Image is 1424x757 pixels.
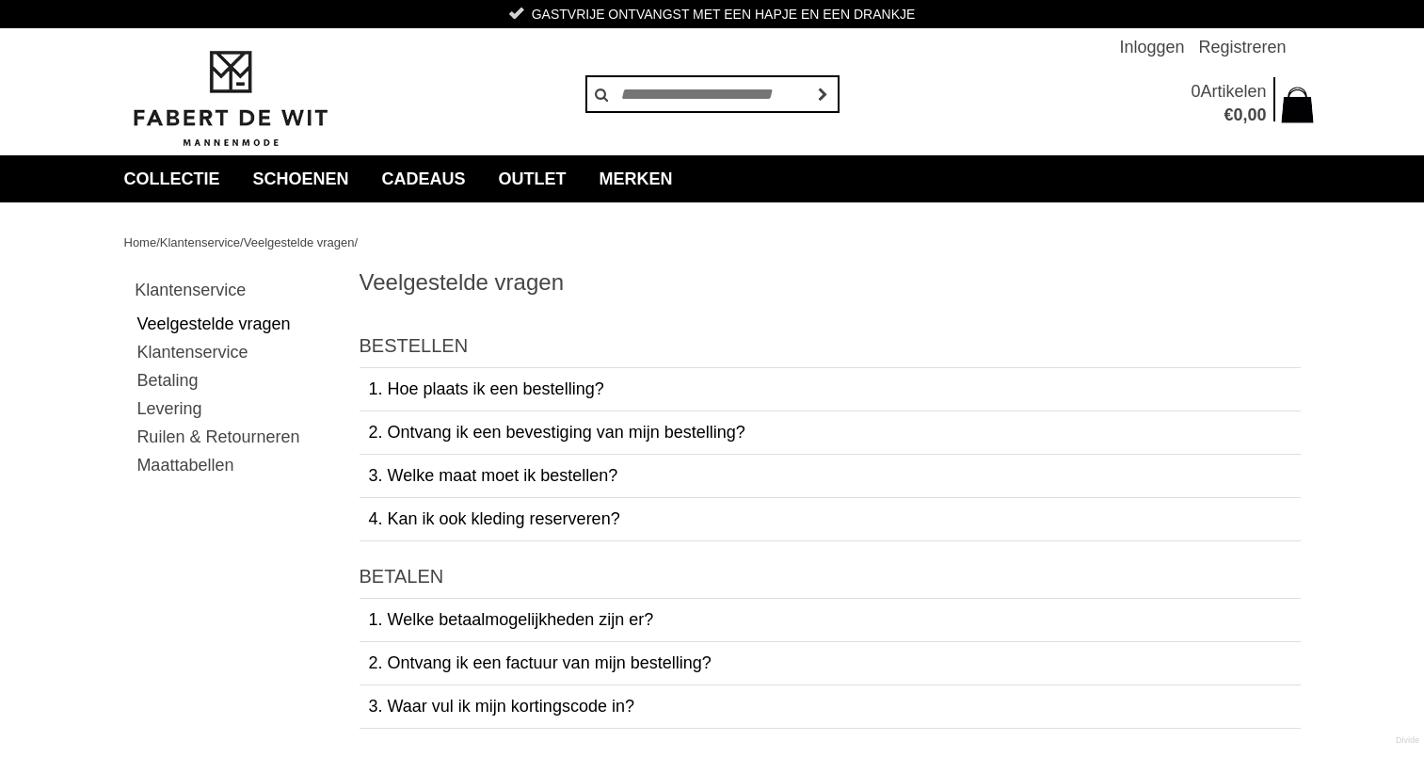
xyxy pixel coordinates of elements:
a: 3. Waar vul ik mijn kortingscode in? [360,685,1301,728]
a: 4. Kan ik ook kleding reserveren? [360,498,1301,540]
a: 1. Welke betaalmogelijkheden zijn er? [360,599,1301,641]
a: Outlet [485,155,581,202]
a: 1. Hoe plaats ik een bestelling? [360,368,1301,411]
span: / [355,235,359,250]
a: Veelgestelde vragen [244,235,355,250]
span: 0 [1233,105,1242,124]
a: Ruilen & Retourneren [135,423,334,451]
img: Fabert de Wit [124,48,336,150]
a: 2. Ontvang ik een bevestiging van mijn bestelling? [360,411,1301,454]
a: Registreren [1198,28,1286,66]
span: 0 [1191,82,1200,101]
span: / [156,235,160,250]
span: Artikelen [1200,82,1266,101]
span: , [1242,105,1247,124]
span: / [240,235,244,250]
span: € [1224,105,1233,124]
a: Klantenservice [160,235,240,250]
a: 2. Ontvang ik een factuur van mijn bestelling? [360,642,1301,685]
h2: BESTELLEN [360,334,1301,358]
a: Cadeaus [368,155,480,202]
a: Veelgestelde vragen [135,310,334,338]
h2: BETALEN [360,565,1301,588]
a: Maattabellen [135,451,334,479]
h3: Klantenservice [135,280,334,300]
a: Betaling [135,366,334,395]
a: Levering [135,395,334,423]
a: Inloggen [1119,28,1184,66]
span: 00 [1247,105,1266,124]
a: Merken [585,155,687,202]
a: 3. Welke maat moet ik bestellen? [360,455,1301,497]
a: Divide [1396,729,1419,752]
a: Schoenen [239,155,363,202]
h1: Veelgestelde vragen [360,268,1301,297]
a: collectie [110,155,234,202]
a: Klantenservice [135,338,334,366]
a: Home [124,235,157,250]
